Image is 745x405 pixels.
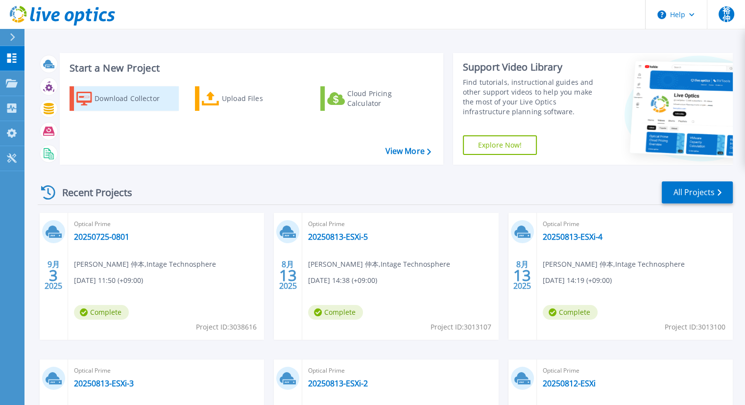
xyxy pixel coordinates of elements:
span: Project ID: 3013100 [665,322,725,332]
a: View More [385,147,431,156]
span: [DATE] 11:50 (+09:00) [74,275,143,286]
span: Optical Prime [74,219,258,229]
a: 20250812-ESXi [543,379,596,388]
span: 13 [279,271,297,279]
a: 20250813-ESXi-2 [308,379,368,388]
span: [PERSON_NAME] 仲本 , Intage Technosphere [74,259,216,270]
span: Complete [308,305,363,320]
a: All Projects [662,181,733,203]
span: Project ID: 3013107 [431,322,491,332]
div: Upload Files [222,89,300,108]
span: Complete [543,305,598,320]
a: Upload Files [195,86,304,111]
a: Cloud Pricing Calculator [320,86,430,111]
a: 20250813-ESXi-5 [308,232,368,242]
span: [DATE] 14:19 (+09:00) [543,275,612,286]
span: 裕仲 [719,6,734,22]
div: 8月 2025 [513,257,531,293]
h3: Start a New Project [70,63,431,74]
a: 20250813-ESXi-3 [74,379,134,388]
a: Explore Now! [463,135,537,155]
div: Find tutorials, instructional guides and other support videos to help you make the most of your L... [463,77,603,117]
span: Optical Prime [74,365,258,376]
div: Support Video Library [463,61,603,74]
span: Optical Prime [308,365,492,376]
span: [PERSON_NAME] 仲本 , Intage Technosphere [308,259,450,270]
div: 9月 2025 [44,257,63,293]
span: 3 [49,271,58,279]
div: Recent Projects [38,180,145,204]
div: Cloud Pricing Calculator [347,89,426,108]
span: [PERSON_NAME] 仲本 , Intage Technosphere [543,259,685,270]
span: Optical Prime [543,219,727,229]
span: Optical Prime [543,365,727,376]
span: Project ID: 3038616 [196,322,257,332]
div: Download Collector [95,89,173,108]
span: Complete [74,305,129,320]
span: Optical Prime [308,219,492,229]
a: 20250725-0801 [74,232,129,242]
a: 20250813-ESXi-4 [543,232,602,242]
span: [DATE] 14:38 (+09:00) [308,275,377,286]
div: 8月 2025 [279,257,297,293]
a: Download Collector [70,86,179,111]
span: 13 [513,271,531,279]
